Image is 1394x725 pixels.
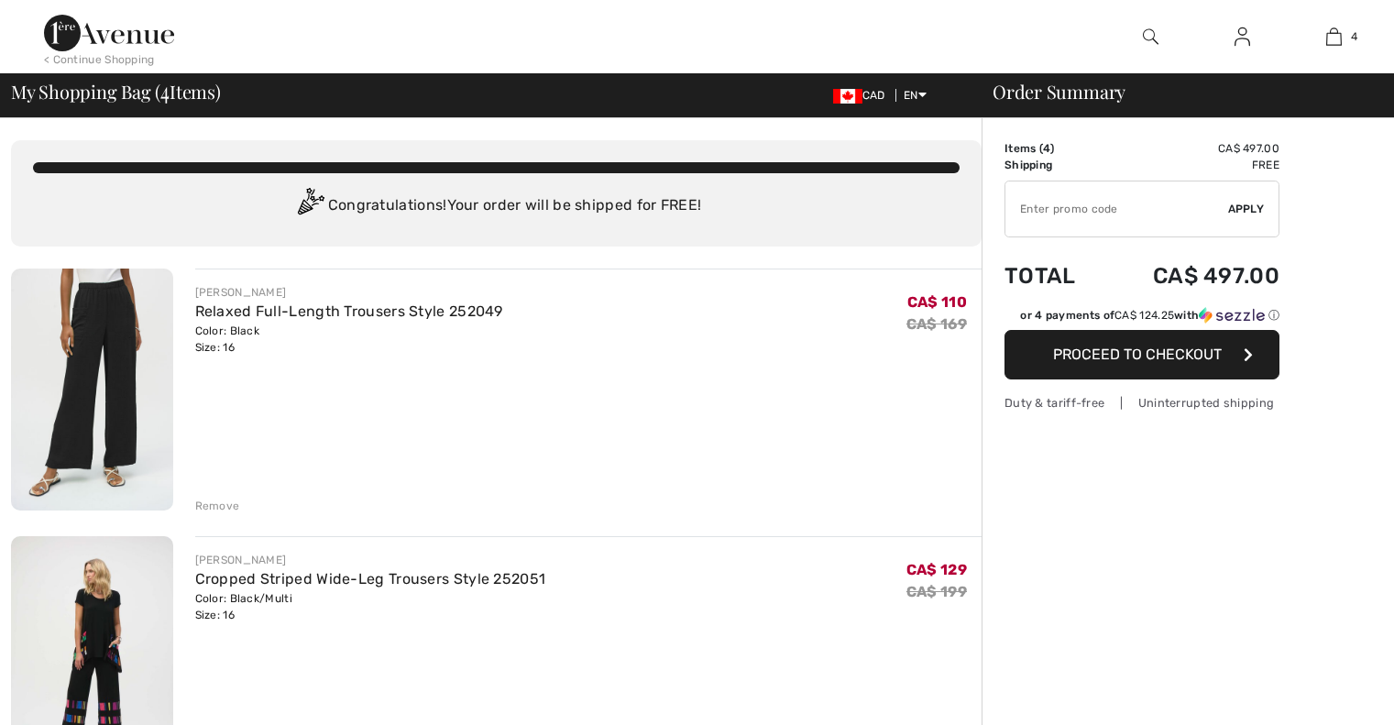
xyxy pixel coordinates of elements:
span: Proceed to Checkout [1053,346,1222,363]
span: My Shopping Bag ( Items) [11,82,221,101]
span: 4 [160,78,170,102]
span: EN [904,89,927,102]
img: My Info [1235,26,1250,48]
img: Congratulation2.svg [291,188,328,225]
span: 4 [1043,142,1050,155]
div: [PERSON_NAME] [195,284,503,301]
a: 4 [1289,26,1378,48]
button: Proceed to Checkout [1004,330,1279,379]
span: CA$ 124.25 [1114,309,1174,322]
a: Sign In [1220,26,1265,49]
div: or 4 payments ofCA$ 124.25withSezzle Click to learn more about Sezzle [1004,307,1279,330]
img: search the website [1143,26,1158,48]
div: Remove [195,498,240,514]
span: CA$ 129 [906,561,967,578]
img: 1ère Avenue [44,15,174,51]
div: Color: Black/Multi Size: 16 [195,590,546,623]
div: [PERSON_NAME] [195,552,546,568]
a: Relaxed Full-Length Trousers Style 252049 [195,302,503,320]
td: Free [1103,157,1279,173]
td: Total [1004,245,1103,307]
div: Congratulations! Your order will be shipped for FREE! [33,188,960,225]
div: < Continue Shopping [44,51,155,68]
div: or 4 payments of with [1020,307,1279,324]
input: Promo code [1005,181,1228,236]
td: Items ( ) [1004,140,1103,157]
img: Relaxed Full-Length Trousers Style 252049 [11,269,173,511]
a: Cropped Striped Wide-Leg Trousers Style 252051 [195,570,546,588]
span: CAD [833,89,893,102]
s: CA$ 199 [906,583,967,600]
td: CA$ 497.00 [1103,140,1279,157]
div: Order Summary [971,82,1383,101]
div: Duty & tariff-free | Uninterrupted shipping [1004,394,1279,412]
img: My Bag [1326,26,1342,48]
span: Apply [1228,201,1265,217]
img: Sezzle [1199,307,1265,324]
td: CA$ 497.00 [1103,245,1279,307]
img: Canadian Dollar [833,89,862,104]
span: CA$ 110 [907,293,967,311]
s: CA$ 169 [906,315,967,333]
div: Color: Black Size: 16 [195,323,503,356]
td: Shipping [1004,157,1103,173]
span: 4 [1351,28,1357,45]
